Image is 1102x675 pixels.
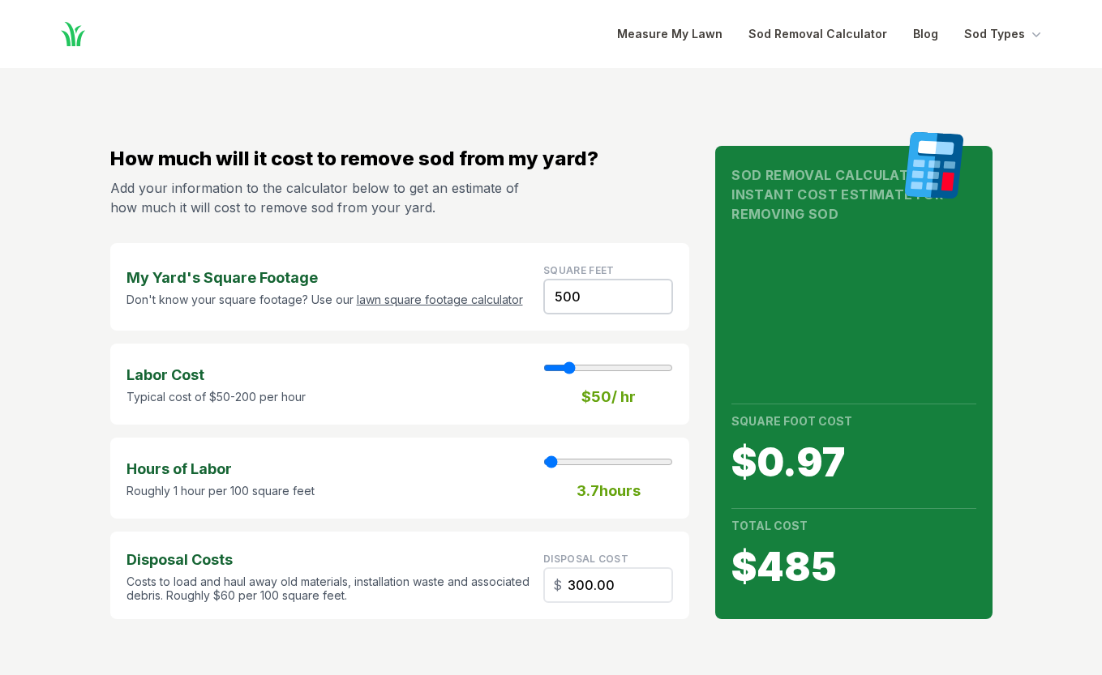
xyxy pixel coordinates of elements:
img: calculator graphic [898,131,969,199]
span: $ 0.97 [731,443,976,482]
p: Add your information to the calculator below to get an estimate of how much it will cost to remov... [110,178,525,217]
span: $ 485 [731,548,976,587]
a: Sod Removal Calculator [748,24,887,44]
h2: How much will it cost to remove sod from my yard? [110,146,690,172]
p: Don't know your square footage? Use our [126,293,523,307]
strong: Square Foot Cost [731,414,852,428]
strong: 3.7 hours [577,480,641,502]
button: Sod Types [964,24,1044,44]
input: Square Feet [543,567,673,603]
label: Square Feet [543,264,614,276]
strong: Total Cost [731,519,808,532]
input: Square Feet [543,279,673,314]
p: Typical cost of $50-200 per hour [126,390,306,404]
p: Roughly 1 hour per 100 square feet [126,484,315,498]
strong: Hours of Labor [126,458,315,481]
h1: Sod Removal Calculator Instant Cost Estimate for Removing Sod [731,165,976,224]
strong: Labor Cost [126,364,306,387]
strong: My Yard's Square Footage [126,267,523,289]
p: Costs to load and haul away old materials, installation waste and associated debris. Roughly $60 ... [126,575,531,603]
a: Measure My Lawn [617,24,723,44]
span: $ [553,575,562,595]
label: disposal cost [543,553,628,565]
strong: Disposal Costs [126,549,531,571]
a: lawn square footage calculator [357,293,523,306]
a: Blog [913,24,938,44]
strong: $ 50 / hr [581,386,636,408]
